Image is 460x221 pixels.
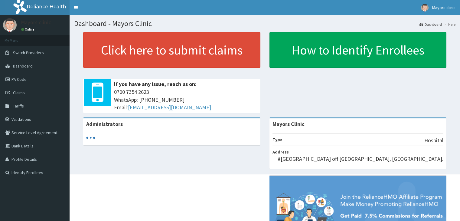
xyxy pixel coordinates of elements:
span: 0700 7354 2623 WhatsApp: [PHONE_NUMBER] Email: [114,88,257,111]
svg: audio-loading [86,133,95,142]
p: #[GEOGRAPHIC_DATA] off [GEOGRAPHIC_DATA], [GEOGRAPHIC_DATA]. [278,155,443,163]
span: Tariffs [13,103,24,109]
span: Claims [13,90,25,95]
b: Address [272,149,289,155]
img: User Image [3,18,17,32]
a: Dashboard [419,22,442,27]
span: Mayors clinic [432,5,455,10]
h1: Dashboard - Mayors Clinic [74,20,455,28]
a: Click here to submit claims [83,32,260,68]
b: Type [272,137,282,142]
b: If you have any issue, reach us on: [114,81,197,87]
b: Administrators [86,120,123,127]
span: Dashboard [13,63,33,69]
strong: Mayors Clinic [272,120,305,127]
p: Mayors clinic [21,20,51,25]
p: Hospital [424,137,443,144]
a: Online [21,27,36,31]
img: User Image [421,4,429,12]
a: [EMAIL_ADDRESS][DOMAIN_NAME] [128,104,211,111]
span: Switch Providers [13,50,44,55]
a: How to Identify Enrollees [269,32,447,68]
li: Here [442,22,455,27]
